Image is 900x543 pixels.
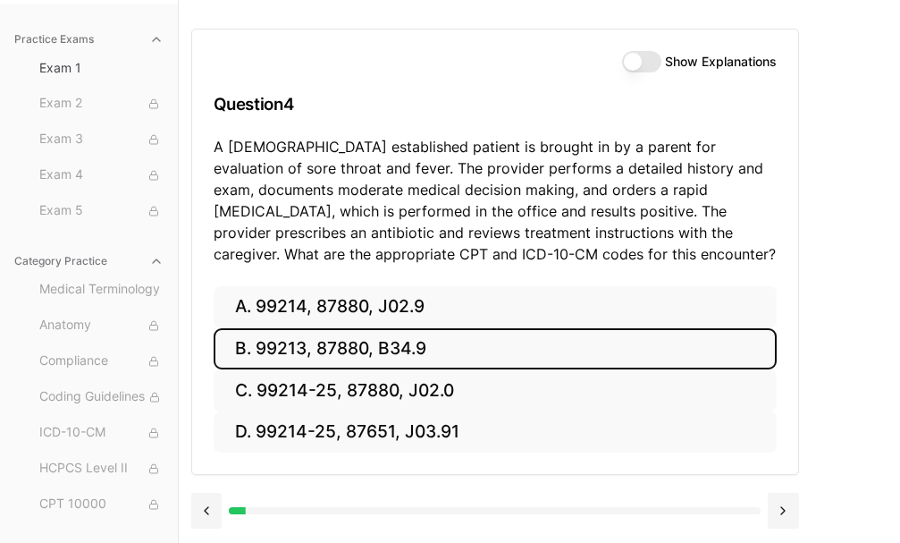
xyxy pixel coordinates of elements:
span: Exam 5 [39,201,164,221]
label: Show Explanations [665,55,777,68]
button: Compliance [32,347,171,376]
span: Anatomy [39,316,164,335]
button: ICD-10-CM [32,419,171,447]
button: HCPCS Level II [32,454,171,483]
button: Anatomy [32,311,171,340]
button: C. 99214-25, 87880, J02.0 [214,369,777,411]
button: D. 99214-25, 87651, J03.91 [214,411,777,454]
span: Medical Terminology [39,280,164,300]
p: A [DEMOGRAPHIC_DATA] established patient is brought in by a parent for evaluation of sore throat ... [214,136,777,265]
button: Category Practice [7,247,171,276]
button: Practice Exams [7,25,171,54]
button: Coding Guidelines [32,383,171,411]
button: CPT 10000 [32,490,171,519]
span: HCPCS Level II [39,459,164,479]
span: Coding Guidelines [39,387,164,407]
span: CPT 10000 [39,495,164,514]
span: Exam 1 [39,59,164,77]
button: Medical Terminology [32,276,171,304]
h3: Question 4 [214,78,777,131]
button: A. 99214, 87880, J02.9 [214,286,777,328]
button: Exam 3 [32,125,171,154]
button: B. 99213, 87880, B34.9 [214,328,777,370]
button: Exam 1 [32,54,171,82]
span: Compliance [39,352,164,371]
span: ICD-10-CM [39,423,164,443]
span: Exam 3 [39,130,164,149]
button: Exam 2 [32,89,171,118]
span: Exam 2 [39,94,164,114]
span: Exam 4 [39,165,164,185]
button: Exam 5 [32,197,171,225]
button: Exam 4 [32,161,171,190]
